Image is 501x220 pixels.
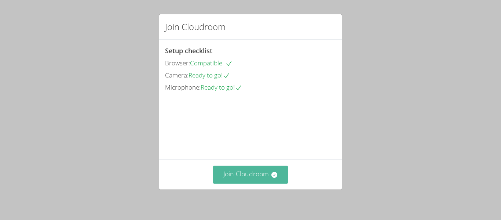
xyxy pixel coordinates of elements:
span: Microphone: [165,83,201,91]
button: Join Cloudroom [213,166,288,184]
span: Browser: [165,59,190,67]
span: Compatible [190,59,233,67]
h2: Join Cloudroom [165,20,226,33]
span: Setup checklist [165,46,212,55]
span: Ready to go! [201,83,242,91]
span: Ready to go! [189,71,230,79]
span: Camera: [165,71,189,79]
